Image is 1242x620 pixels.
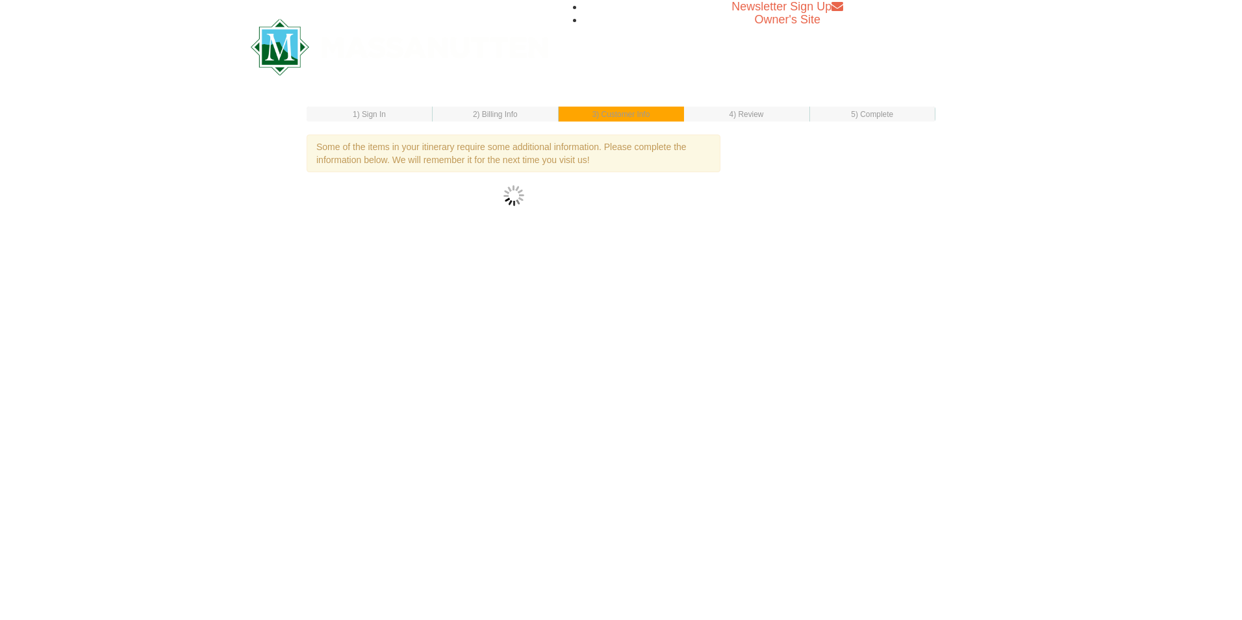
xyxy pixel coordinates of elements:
[307,135,720,172] div: Some of the items in your itinerary require some additional information. Please complete the info...
[851,110,893,119] small: 5
[357,110,386,119] span: ) Sign In
[251,30,548,60] a: Massanutten Resort
[353,110,386,119] small: 1
[503,185,524,206] img: wait.gif
[729,110,764,119] small: 4
[473,110,518,119] small: 2
[592,110,650,119] small: 3
[251,19,548,75] img: Massanutten Resort Logo
[855,110,893,119] span: ) Complete
[596,110,650,119] span: ) Customer Info
[755,13,820,26] a: Owner's Site
[477,110,518,119] span: ) Billing Info
[733,110,763,119] span: ) Review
